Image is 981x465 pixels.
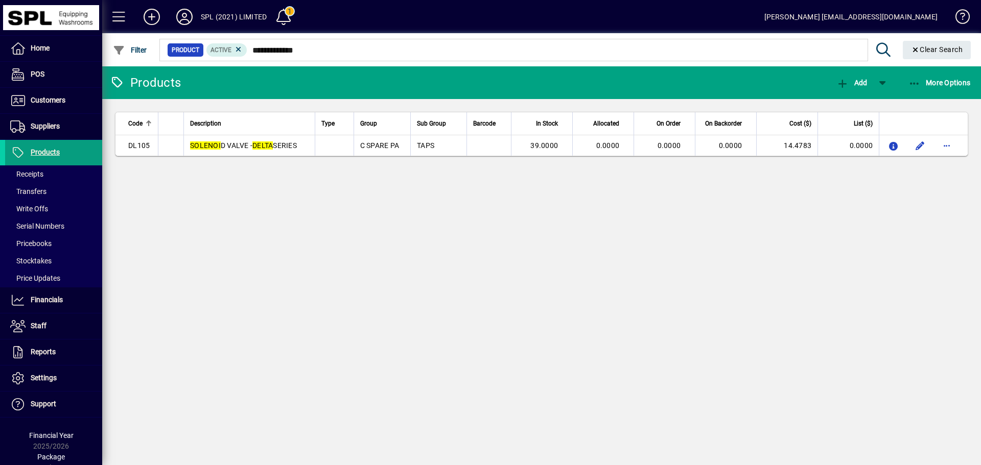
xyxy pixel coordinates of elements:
a: Financials [5,287,102,313]
div: Sub Group [417,118,460,129]
div: Type [321,118,347,129]
span: POS [31,70,44,78]
div: [PERSON_NAME] [EMAIL_ADDRESS][DOMAIN_NAME] [764,9,938,25]
span: Product [172,45,199,55]
button: Add [834,74,870,92]
div: Group [360,118,405,129]
span: 0.0000 [719,141,742,150]
span: TAPS [417,141,434,150]
button: Filter [110,41,150,59]
span: List ($) [854,118,873,129]
a: Staff [5,313,102,339]
span: Package [37,453,65,461]
div: In Stock [518,118,567,129]
div: Barcode [473,118,505,129]
a: Reports [5,339,102,365]
a: Receipts [5,165,102,183]
a: POS [5,62,102,87]
span: Clear Search [911,45,963,54]
span: 0.0000 [596,141,620,150]
span: D VALVE - SERIES [190,141,297,150]
span: Add [836,79,867,87]
a: Pricebooks [5,235,102,252]
mat-chip: Activation Status: Active [206,43,247,57]
span: Receipts [10,170,43,178]
a: Customers [5,88,102,113]
span: 0.0000 [658,141,681,150]
span: Financials [31,296,63,304]
span: 39.0000 [530,141,558,150]
div: On Backorder [702,118,751,129]
span: Description [190,118,221,129]
a: Write Offs [5,200,102,217]
span: Reports [31,348,56,356]
span: Barcode [473,118,496,129]
span: Serial Numbers [10,222,64,230]
em: SOLENOI [190,141,221,150]
a: Price Updates [5,270,102,287]
span: On Order [657,118,681,129]
a: Knowledge Base [948,2,968,35]
span: Write Offs [10,205,48,213]
span: Support [31,400,56,408]
button: Profile [168,8,201,26]
td: 14.4783 [756,135,818,156]
span: On Backorder [705,118,742,129]
a: Suppliers [5,114,102,139]
button: More Options [906,74,973,92]
span: Pricebooks [10,239,52,248]
button: Clear [903,41,971,59]
span: Stocktakes [10,257,52,265]
div: Code [128,118,152,129]
a: Home [5,36,102,61]
a: Serial Numbers [5,217,102,235]
span: Group [360,118,377,129]
button: Edit [912,137,928,154]
a: Support [5,391,102,417]
span: Suppliers [31,122,60,130]
span: Customers [31,96,65,104]
a: Stocktakes [5,252,102,270]
span: Allocated [593,118,619,129]
span: Active [211,46,231,54]
span: Code [128,118,143,129]
span: Settings [31,374,57,382]
button: Add [135,8,168,26]
div: Products [110,75,181,91]
span: Sub Group [417,118,446,129]
button: More options [939,137,955,154]
span: Financial Year [29,431,74,439]
span: More Options [908,79,971,87]
span: Filter [113,46,147,54]
td: 0.0000 [818,135,879,156]
em: DELTA [252,141,273,150]
a: Settings [5,365,102,391]
span: Products [31,148,60,156]
span: C SPARE PA [360,141,400,150]
div: SPL (2021) LIMITED [201,9,267,25]
div: Allocated [579,118,628,129]
span: DL105 [128,141,150,150]
span: Transfers [10,187,46,195]
span: Home [31,44,50,52]
span: Staff [31,322,46,330]
a: Transfers [5,183,102,200]
div: Description [190,118,309,129]
span: Cost ($) [789,118,811,129]
span: Type [321,118,335,129]
div: On Order [640,118,690,129]
span: Price Updates [10,274,60,282]
span: In Stock [536,118,558,129]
